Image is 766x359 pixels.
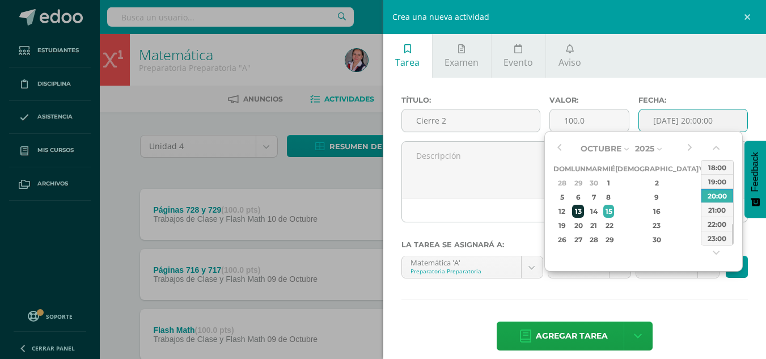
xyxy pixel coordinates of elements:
a: Evento [492,34,545,78]
div: 3 [700,176,710,189]
div: 19 [555,219,569,232]
div: 26 [555,233,569,246]
div: 7 [587,191,600,204]
div: 29 [603,233,613,246]
a: Aviso [546,34,593,78]
span: Tarea [395,56,420,69]
span: Agregar tarea [536,322,608,350]
div: 15 [603,205,613,218]
input: Puntos máximos [550,109,629,132]
span: Evento [503,56,533,69]
th: Mar [586,162,602,176]
div: 19:00 [701,174,733,188]
span: Aviso [558,56,581,69]
div: 6 [572,191,584,204]
div: 30 [587,176,600,189]
div: 12 [555,205,569,218]
div: 5 [555,191,569,204]
div: 18:00 [701,160,733,174]
th: Dom [553,162,571,176]
div: 1 [603,176,613,189]
a: Tarea [383,34,432,78]
button: Feedback - Mostrar encuesta [744,141,766,218]
th: [DEMOGRAPHIC_DATA] [615,162,699,176]
div: 10 [700,191,710,204]
label: La tarea se asignará a: [401,240,748,249]
div: 31 [700,233,710,246]
div: 24 [700,219,710,232]
div: 20:00 [701,188,733,202]
div: 20 [572,219,584,232]
div: 28 [587,233,600,246]
div: 8 [603,191,613,204]
div: 9 [624,191,691,204]
div: 14 [587,205,600,218]
div: 2 [624,176,691,189]
div: 13 [572,205,584,218]
input: Fecha de entrega [639,109,747,132]
div: 28 [555,176,569,189]
div: Matemática 'A' [410,256,513,267]
div: 29 [572,176,584,189]
div: 27 [572,233,584,246]
span: Feedback [750,152,760,192]
a: Examen [433,34,491,78]
th: Lun [571,162,586,176]
label: Fecha: [638,96,748,104]
div: 21 [587,219,600,232]
span: 2025 [635,143,654,154]
a: Matemática 'A'Preparatoria Preparatoria [402,256,543,278]
input: Título [402,109,540,132]
th: Vie [699,162,712,176]
div: 17 [700,205,710,218]
label: Título: [401,96,540,104]
div: 30 [624,233,691,246]
div: 21:00 [701,202,733,217]
div: Preparatoria Preparatoria [410,267,513,275]
th: Mié [602,162,615,176]
div: 23:00 [701,231,733,245]
span: Octubre [581,143,621,154]
div: 22:00 [701,217,733,231]
span: Examen [445,56,479,69]
label: Valor: [549,96,629,104]
div: 16 [624,205,691,218]
div: 23 [624,219,691,232]
div: 22 [603,219,613,232]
